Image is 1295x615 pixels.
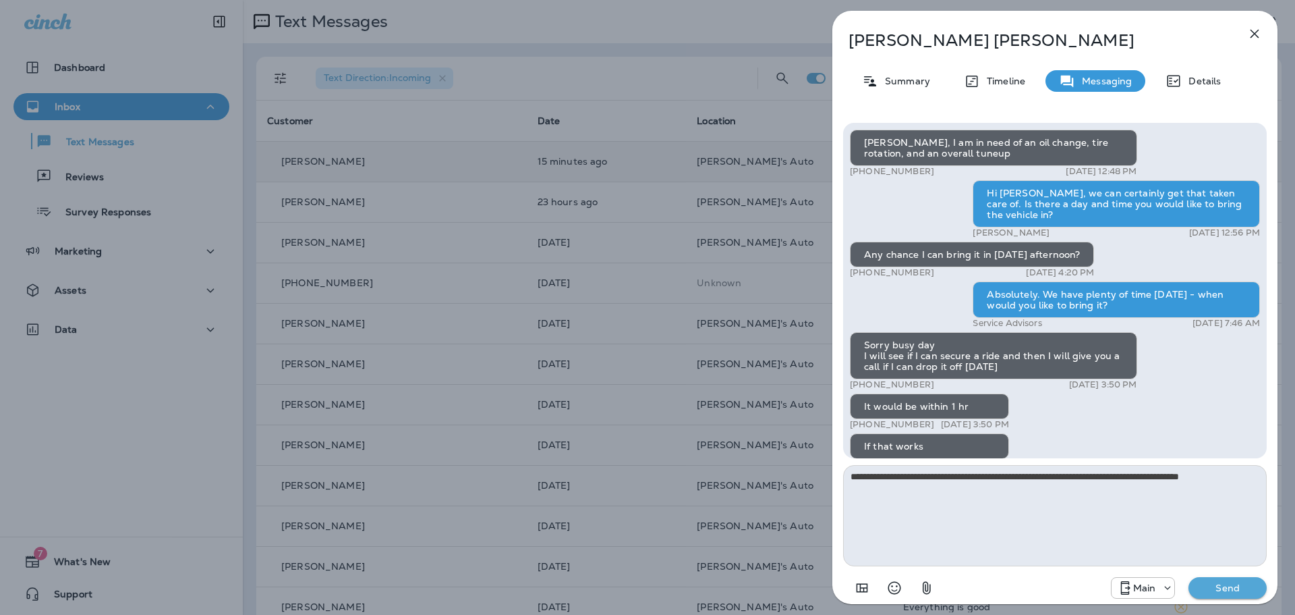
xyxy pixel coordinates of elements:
[1189,228,1260,238] p: [DATE] 12:56 PM
[1133,583,1156,593] p: Main
[1188,577,1267,599] button: Send
[1069,379,1137,390] p: [DATE] 3:50 PM
[881,574,908,601] button: Select an emoji
[848,31,1217,50] p: [PERSON_NAME] [PERSON_NAME]
[973,228,1049,238] p: [PERSON_NAME]
[850,130,1137,166] div: [PERSON_NAME], I am in need of an oil change, tire rotation, and an overall tuneup
[848,574,875,601] button: Add in a premade template
[850,267,934,278] p: [PHONE_NUMBER]
[850,242,1094,267] div: Any chance I can bring it in [DATE] afternoon?
[1182,76,1221,86] p: Details
[850,332,1137,379] div: Sorry busy day I will see if I can secure a ride and then I will give you a call if I can drop it...
[850,419,934,430] p: [PHONE_NUMBER]
[850,166,934,177] p: [PHONE_NUMBER]
[973,318,1041,329] p: Service Advisors
[941,419,1009,430] p: [DATE] 3:50 PM
[973,282,1260,318] div: Absolutely. We have plenty of time [DATE] - when would you like to bring it?
[1026,267,1094,278] p: [DATE] 4:20 PM
[1075,76,1132,86] p: Messaging
[1192,318,1260,329] p: [DATE] 7:46 AM
[980,76,1025,86] p: Timeline
[1112,580,1175,596] div: +1 (941) 231-4423
[1199,582,1256,594] p: Send
[878,76,930,86] p: Summary
[973,180,1260,228] div: Hi [PERSON_NAME], we can certainly get that taken care of. Is there a day and time you would like...
[850,379,934,390] p: [PHONE_NUMBER]
[850,394,1009,419] div: It would be within 1 hr
[1066,166,1136,177] p: [DATE] 12:48 PM
[850,433,1009,459] div: If that works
